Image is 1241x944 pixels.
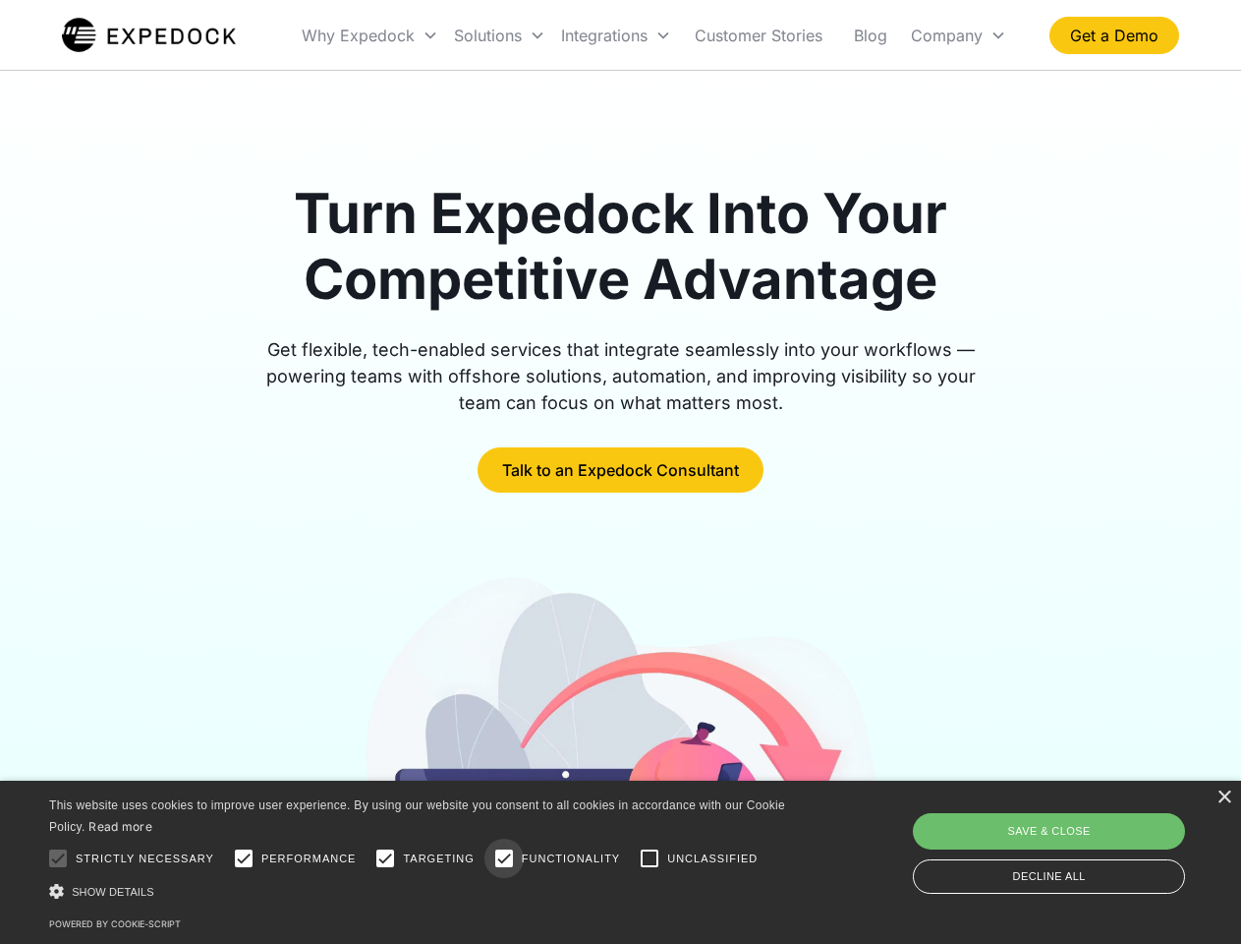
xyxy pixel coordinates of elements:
img: Expedock Logo [62,16,236,55]
div: Why Expedock [294,2,446,69]
span: Performance [261,851,357,867]
div: Integrations [553,2,679,69]
a: Talk to an Expedock Consultant [478,447,763,493]
a: Read more [88,819,152,834]
span: This website uses cookies to improve user experience. By using our website you consent to all coo... [49,798,785,835]
a: home [62,16,236,55]
span: Strictly necessary [76,851,214,867]
a: Get a Demo [1049,17,1179,54]
span: Functionality [522,851,620,867]
div: Get flexible, tech-enabled services that integrate seamlessly into your workflows — powering team... [244,336,998,416]
a: Blog [838,2,903,69]
div: Why Expedock [302,26,415,45]
span: Targeting [403,851,474,867]
div: Show details [49,881,792,902]
div: Solutions [454,26,522,45]
div: Integrations [561,26,648,45]
h1: Turn Expedock Into Your Competitive Advantage [244,181,998,313]
a: Customer Stories [679,2,838,69]
span: Unclassified [667,851,758,867]
a: Powered by cookie-script [49,918,181,929]
div: Solutions [446,2,553,69]
div: Company [903,2,1014,69]
iframe: Chat Widget [914,732,1241,944]
div: Company [911,26,983,45]
span: Show details [72,886,154,898]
